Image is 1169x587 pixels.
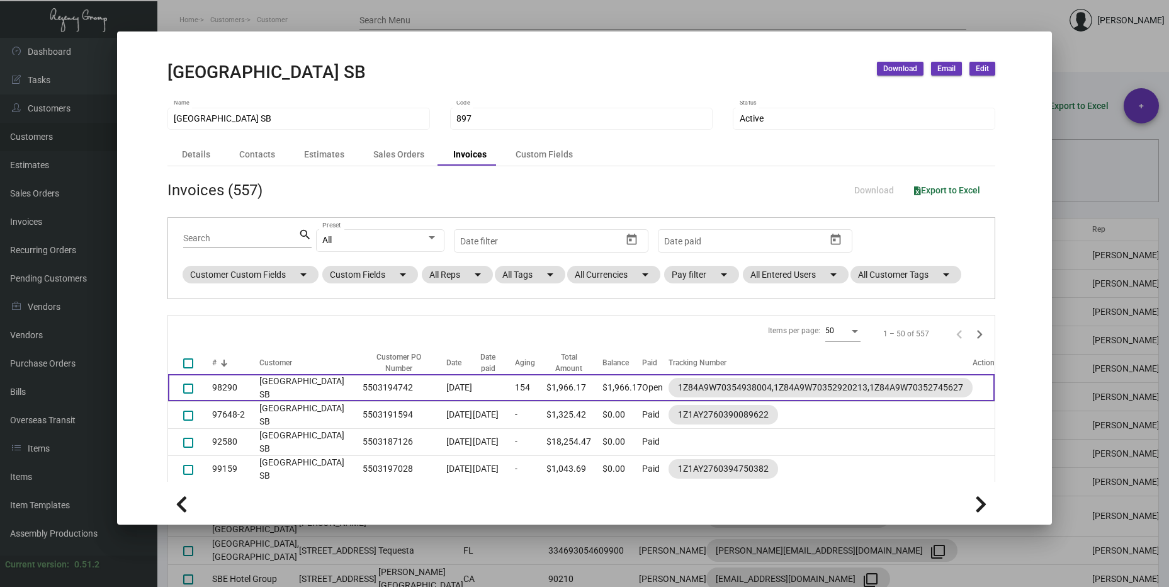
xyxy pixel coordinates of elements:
div: Contacts [239,148,275,161]
h2: [GEOGRAPHIC_DATA] SB [167,62,366,83]
div: Invoices (557) [167,179,263,202]
div: Details [182,148,210,161]
span: Email [937,64,956,74]
div: Tracking Number [669,357,726,368]
mat-icon: arrow_drop_down [939,267,954,282]
td: 99159 [212,455,259,482]
div: Total Amount [546,351,602,374]
td: [DATE] [446,374,473,401]
td: 5503191594 [356,401,446,428]
div: Paid [642,357,657,368]
span: Active [740,113,764,123]
div: Estimates [304,148,344,161]
mat-select: Items per page: [825,327,861,336]
button: Previous page [949,324,969,344]
td: $0.00 [602,428,642,455]
button: Download [844,179,904,202]
td: 5503197028 [356,455,446,482]
td: Paid [642,428,669,455]
td: $18,254.47 [546,428,602,455]
div: 1Z1AY2760394750382 [678,462,769,476]
td: $1,043.69 [546,455,602,482]
button: Edit [969,62,995,76]
div: Aging [515,357,546,368]
button: Next page [969,324,990,344]
td: $1,325.42 [546,401,602,428]
td: 92580 [212,428,259,455]
div: Total Amount [546,351,591,374]
td: [GEOGRAPHIC_DATA] SB [259,455,356,482]
div: Date [446,357,461,368]
button: Open calendar [826,229,846,249]
mat-chip: Customer Custom Fields [183,266,319,283]
td: 98290 [212,374,259,401]
mat-icon: search [298,227,312,242]
div: Customer PO Number [363,351,435,374]
span: All [322,235,332,245]
div: 1Z84A9W70354938004,1Z84A9W70352920213,1Z84A9W70352745627 [678,381,963,394]
div: Items per page: [768,325,820,336]
mat-icon: arrow_drop_down [716,267,731,282]
td: 5503194742 [356,374,446,401]
mat-chip: All Customer Tags [850,266,961,283]
div: Customer [259,357,292,368]
div: Current version: [5,558,69,571]
div: # [212,357,217,368]
td: $0.00 [602,455,642,482]
td: - [515,428,546,455]
mat-chip: All Tags [495,266,565,283]
div: Date paid [473,351,504,374]
td: [DATE] [446,401,473,428]
input: Start date [460,236,499,246]
div: Date paid [473,351,515,374]
mat-icon: arrow_drop_down [638,267,653,282]
div: Invoices [453,148,487,161]
td: - [515,401,546,428]
input: End date [714,236,792,246]
div: 1 – 50 of 557 [883,328,929,339]
mat-chip: All Entered Users [743,266,849,283]
td: [GEOGRAPHIC_DATA] SB [259,374,356,401]
input: End date [510,236,588,246]
span: Download [883,64,917,74]
td: [GEOGRAPHIC_DATA] SB [259,401,356,428]
mat-icon: arrow_drop_down [826,267,841,282]
div: Tracking Number [669,357,973,368]
td: Open [642,374,669,401]
span: 50 [825,326,834,335]
div: Custom Fields [516,148,573,161]
td: [DATE] [473,428,515,455]
td: - [515,455,546,482]
span: Download [854,185,894,195]
button: Download [877,62,923,76]
div: Balance [602,357,642,368]
mat-icon: arrow_drop_down [395,267,410,282]
mat-icon: arrow_drop_down [470,267,485,282]
td: [DATE] [473,455,515,482]
td: [GEOGRAPHIC_DATA] SB [259,428,356,455]
td: $0.00 [602,401,642,428]
td: 97648-2 [212,401,259,428]
button: Export to Excel [904,179,990,202]
span: Export to Excel [914,185,980,195]
div: Balance [602,357,629,368]
span: Edit [976,64,989,74]
td: Paid [642,401,669,428]
button: Email [931,62,962,76]
td: Paid [642,455,669,482]
div: # [212,357,259,368]
mat-icon: arrow_drop_down [296,267,311,282]
mat-chip: Pay filter [664,266,739,283]
td: 154 [515,374,546,401]
div: Customer [259,357,356,368]
button: Open calendar [621,229,641,249]
input: Start date [664,236,703,246]
mat-chip: All Currencies [567,266,660,283]
div: Customer PO Number [363,351,446,374]
td: 5503187126 [356,428,446,455]
td: $1,966.17 [602,374,642,401]
mat-chip: All Reps [422,266,493,283]
div: 0.51.2 [74,558,99,571]
div: Date [446,357,473,368]
td: [DATE] [446,428,473,455]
